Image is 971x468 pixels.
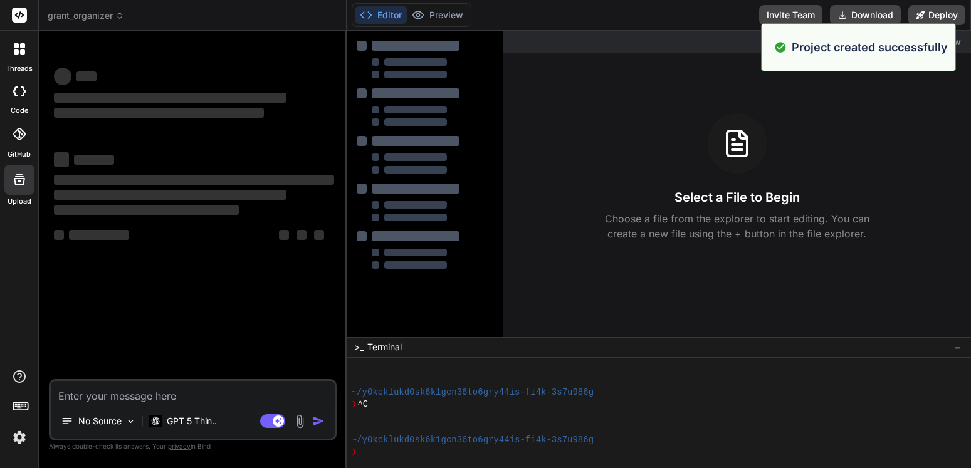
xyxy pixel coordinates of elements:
span: ‌ [54,230,64,240]
img: icon [312,415,325,427]
span: ~/y0kcklukd0sk6k1gcn36to6gry44is-fi4k-3s7u986g [352,387,594,398]
button: Invite Team [759,5,822,25]
button: − [952,337,963,357]
h3: Select a File to Begin [674,189,800,206]
span: ‌ [54,190,286,200]
span: >_ [354,341,364,353]
img: alert [774,39,787,56]
p: Project created successfully [792,39,948,56]
p: No Source [78,415,122,427]
img: attachment [293,414,307,429]
span: ‌ [279,230,289,240]
span: ^C [357,398,368,410]
span: ‌ [74,155,114,165]
img: settings [9,427,30,448]
p: Choose a file from the explorer to start editing. You can create a new file using the + button in... [597,211,878,241]
span: ‌ [54,175,334,185]
span: grant_organizer [48,9,124,22]
span: ‌ [54,205,239,215]
span: ~/y0kcklukd0sk6k1gcn36to6gry44is-fi4k-3s7u986g [352,434,594,446]
img: Pick Models [125,416,136,427]
label: threads [6,63,33,74]
button: Download [830,5,901,25]
p: Always double-check its answers. Your in Bind [49,440,337,452]
span: ‌ [297,230,307,240]
span: ‌ [54,68,71,85]
span: ‌ [76,71,97,81]
span: ❯ [352,446,358,458]
button: Editor [355,6,407,24]
span: ❯ [352,398,358,410]
span: ‌ [69,230,129,240]
label: code [11,105,28,116]
p: GPT 5 Thin.. [167,415,217,427]
label: Upload [8,196,31,207]
span: ‌ [314,230,324,240]
span: privacy [168,442,191,450]
span: ‌ [54,93,286,103]
label: GitHub [8,149,31,160]
button: Preview [407,6,468,24]
button: Deploy [908,5,965,25]
img: GPT 5 Thinking High [149,415,162,427]
span: − [954,341,961,353]
span: Terminal [367,341,402,353]
span: ‌ [54,108,264,118]
span: ‌ [54,152,69,167]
